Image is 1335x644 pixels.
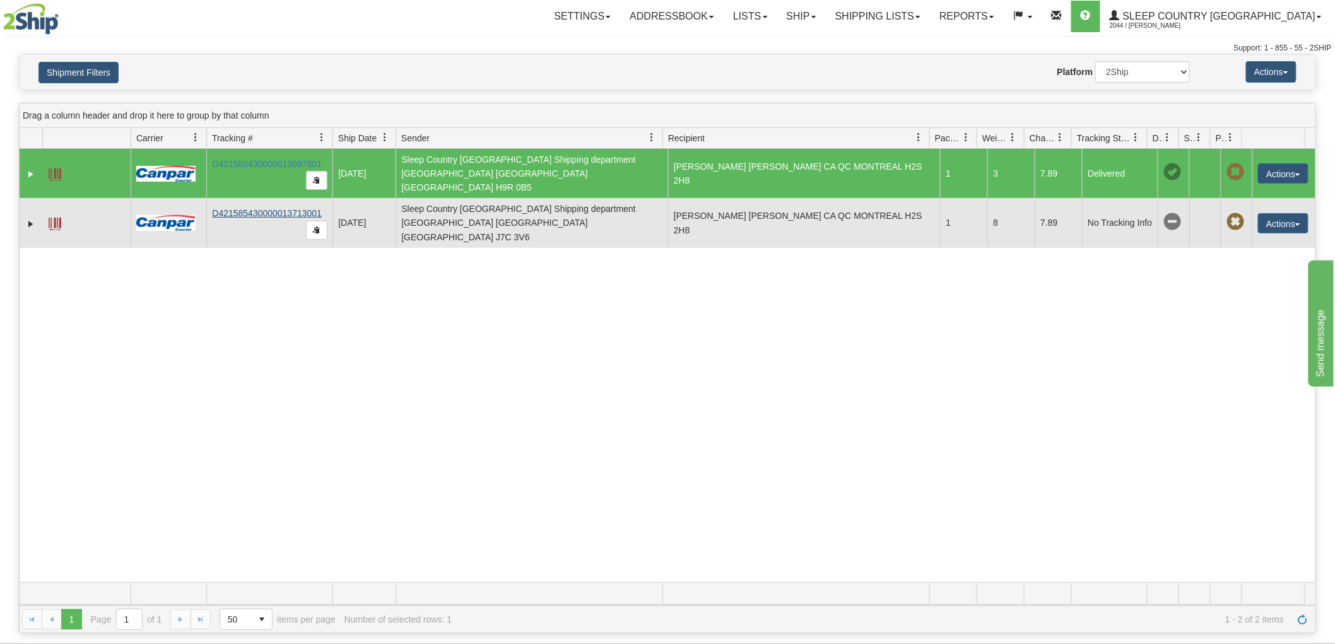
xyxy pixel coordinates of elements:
[461,614,1284,624] span: 1 - 2 of 2 items
[955,127,977,148] a: Packages filter column settings
[212,159,322,169] a: D421585430000013697001
[987,198,1035,247] td: 8
[117,609,142,629] input: Page 1
[1184,132,1195,144] span: Shipment Issues
[1057,66,1093,78] label: Platform
[91,609,162,630] span: Page of 1
[826,1,930,32] a: Shipping lists
[306,171,327,190] button: Copy to clipboard
[332,149,396,198] td: [DATE]
[982,132,1009,144] span: Weight
[252,609,272,629] span: select
[908,127,929,148] a: Recipient filter column settings
[212,208,322,218] a: D421585430000013713001
[136,215,196,231] img: 14 - Canpar
[1216,132,1226,144] span: Pickup Status
[1003,127,1024,148] a: Weight filter column settings
[777,1,826,32] a: Ship
[1035,198,1082,247] td: 7.89
[3,43,1332,54] div: Support: 1 - 855 - 55 - 2SHIP
[1226,163,1244,181] span: Pickup Not Assigned
[311,127,332,148] a: Tracking # filter column settings
[668,149,941,198] td: [PERSON_NAME] [PERSON_NAME] CA QC MONTREAL H2S 2H8
[20,103,1315,128] div: grid grouping header
[1258,163,1309,184] button: Actions
[25,218,37,230] a: Expand
[1293,609,1313,629] a: Refresh
[332,198,396,247] td: [DATE]
[987,149,1035,198] td: 3
[935,132,962,144] span: Packages
[3,3,59,35] img: logo2044.jpg
[1153,132,1163,144] span: Delivery Status
[724,1,777,32] a: Lists
[338,132,377,144] span: Ship Date
[61,609,81,629] span: Page 1
[220,609,336,630] span: items per page
[1050,127,1071,148] a: Charge filter column settings
[1110,20,1204,32] span: 2044 / [PERSON_NAME]
[1163,213,1181,231] span: No Tracking Info
[25,168,37,180] a: Expand
[1306,257,1334,386] iframe: chat widget
[136,166,196,182] img: 14 - Canpar
[1163,163,1181,181] span: On time
[1077,132,1132,144] span: Tracking Status
[38,62,119,83] button: Shipment Filters
[396,149,668,198] td: Sleep Country [GEOGRAPHIC_DATA] Shipping department [GEOGRAPHIC_DATA] [GEOGRAPHIC_DATA] [GEOGRAPH...
[1226,213,1244,231] span: Pickup Not Assigned
[940,198,987,247] td: 1
[1035,149,1082,198] td: 7.89
[374,127,396,148] a: Ship Date filter column settings
[228,613,244,626] span: 50
[306,221,327,240] button: Copy to clipboard
[185,127,206,148] a: Carrier filter column settings
[1246,61,1297,83] button: Actions
[136,132,163,144] span: Carrier
[1220,127,1242,148] a: Pickup Status filter column settings
[344,614,452,624] div: Number of selected rows: 1
[1082,149,1158,198] td: Delivered
[940,149,987,198] td: 1
[544,1,620,32] a: Settings
[668,132,705,144] span: Recipient
[9,8,117,23] div: Send message
[1082,198,1158,247] td: No Tracking Info
[620,1,724,32] a: Addressbook
[1157,127,1179,148] a: Delivery Status filter column settings
[668,198,941,247] td: [PERSON_NAME] [PERSON_NAME] CA QC MONTREAL H2S 2H8
[641,127,662,148] a: Sender filter column settings
[930,1,1004,32] a: Reports
[1189,127,1210,148] a: Shipment Issues filter column settings
[1120,11,1315,21] span: Sleep Country [GEOGRAPHIC_DATA]
[1126,127,1147,148] a: Tracking Status filter column settings
[401,132,430,144] span: Sender
[396,198,668,247] td: Sleep Country [GEOGRAPHIC_DATA] Shipping department [GEOGRAPHIC_DATA] [GEOGRAPHIC_DATA] [GEOGRAPH...
[1258,213,1309,233] button: Actions
[49,212,61,232] a: Label
[49,163,61,183] a: Label
[212,132,253,144] span: Tracking #
[220,609,273,630] span: Page sizes drop down
[1030,132,1056,144] span: Charge
[1100,1,1331,32] a: Sleep Country [GEOGRAPHIC_DATA] 2044 / [PERSON_NAME]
